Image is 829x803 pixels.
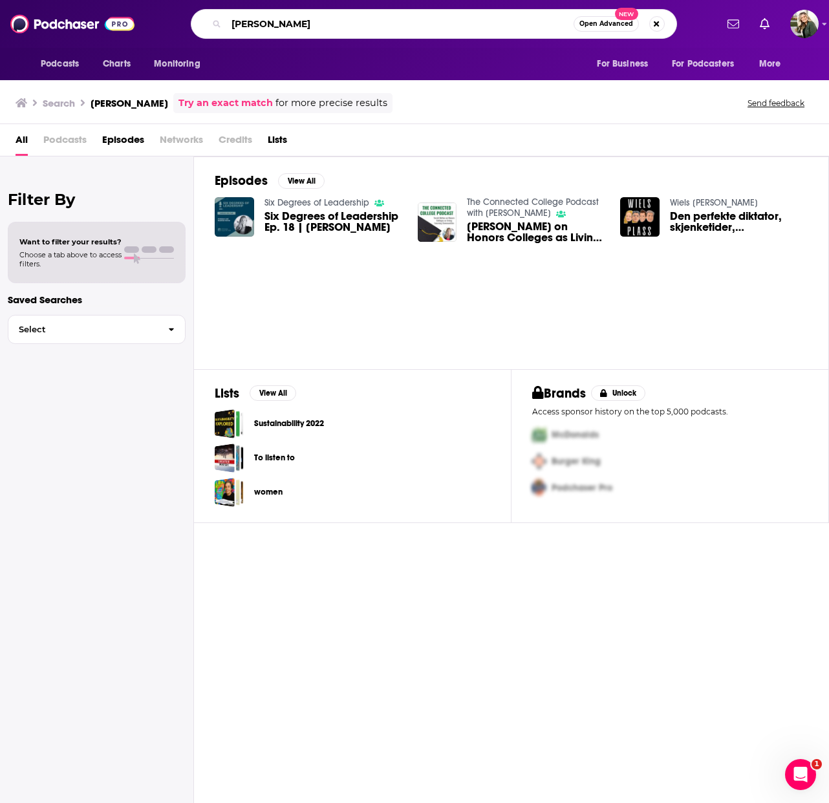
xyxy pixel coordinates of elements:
img: Six Degrees of Leadership Ep. 18 | Sarah Holtan [215,197,254,237]
span: 1 [812,759,822,769]
input: Search podcasts, credits, & more... [226,14,574,34]
span: Logged in as julepmarketing [790,10,819,38]
a: Sustainability 2022 [254,416,324,431]
button: Select [8,315,186,344]
h2: Brands [532,385,586,401]
h3: Search [43,97,75,109]
a: Sustainability 2022 [215,409,244,438]
span: Six Degrees of Leadership Ep. 18 | [PERSON_NAME] [264,211,402,233]
span: Select [8,325,158,334]
span: Networks [160,129,203,156]
a: ListsView All [215,385,296,401]
a: Show notifications dropdown [722,13,744,35]
a: To listen to [254,451,295,465]
a: women [254,485,283,499]
img: User Profile [790,10,819,38]
span: Monitoring [154,55,200,73]
p: Saved Searches [8,294,186,306]
a: Lists [268,129,287,156]
a: EpisodesView All [215,173,325,189]
span: Podcasts [43,129,87,156]
a: Sarah Holtan on Honors Colleges as Living Learning Communities [467,221,605,243]
span: Podchaser Pro [552,482,612,493]
a: To listen to [215,444,244,473]
span: for more precise results [275,96,387,111]
button: Show profile menu [790,10,819,38]
a: Try an exact match [178,96,273,111]
a: women [215,478,244,507]
img: Podchaser - Follow, Share and Rate Podcasts [10,12,135,36]
h2: Filter By [8,190,186,209]
h2: Episodes [215,173,268,189]
a: Wiels plass [670,197,758,208]
button: Unlock [591,385,646,401]
span: Want to filter your results? [19,237,122,246]
span: Podcasts [41,55,79,73]
span: Open Advanced [579,21,633,27]
button: open menu [588,52,664,76]
h3: [PERSON_NAME] [91,97,168,109]
img: Sarah Holtan on Honors Colleges as Living Learning Communities [418,202,457,242]
button: Open AdvancedNew [574,16,639,32]
a: Den perfekte diktator, skjenketider, ungdomsklubben og kulturkvartalet [670,211,808,233]
img: First Pro Logo [527,422,552,448]
iframe: Intercom live chat [785,759,816,790]
img: Second Pro Logo [527,448,552,475]
span: Burger King [552,456,601,467]
a: The Connected College Podcast with Elliot Felix [467,197,599,219]
p: Access sponsor history on the top 5,000 podcasts. [532,407,808,416]
span: Charts [103,55,131,73]
a: All [16,129,28,156]
img: Den perfekte diktator, skjenketider, ungdomsklubben og kulturkvartalet [620,197,660,237]
a: Six Degrees of Leadership [264,197,369,208]
img: Third Pro Logo [527,475,552,501]
h2: Lists [215,385,239,401]
span: [PERSON_NAME] on Honors Colleges as Living Learning Communities [467,221,605,243]
span: For Podcasters [672,55,734,73]
button: open menu [663,52,753,76]
button: open menu [145,52,217,76]
span: More [759,55,781,73]
span: Choose a tab above to access filters. [19,250,122,268]
button: View All [250,385,296,401]
button: View All [278,173,325,189]
a: Episodes [102,129,144,156]
span: New [615,8,638,20]
a: Six Degrees of Leadership Ep. 18 | Sarah Holtan [264,211,402,233]
span: Credits [219,129,252,156]
span: For Business [597,55,648,73]
a: Show notifications dropdown [755,13,775,35]
span: McDonalds [552,429,599,440]
button: Send feedback [744,98,808,109]
button: open menu [32,52,96,76]
button: open menu [750,52,797,76]
div: Search podcasts, credits, & more... [191,9,677,39]
a: Charts [94,52,138,76]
